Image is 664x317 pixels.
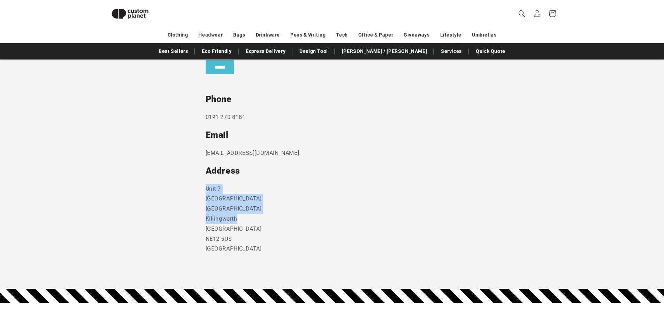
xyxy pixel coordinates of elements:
[242,45,289,57] a: Express Delivery
[296,45,331,57] a: Design Tool
[290,29,326,41] a: Pens & Writing
[338,45,430,57] a: [PERSON_NAME] / [PERSON_NAME]
[548,242,664,317] iframe: Chat Widget
[206,94,459,105] h2: Phone
[472,45,509,57] a: Quick Quote
[198,29,223,41] a: Headwear
[514,6,529,21] summary: Search
[256,29,280,41] a: Drinkware
[233,29,245,41] a: Bags
[404,29,429,41] a: Giveaways
[206,165,459,176] h2: Address
[437,45,465,57] a: Services
[168,29,188,41] a: Clothing
[155,45,191,57] a: Best Sellers
[206,129,459,141] h2: Email
[106,3,154,25] img: Custom Planet
[472,29,496,41] a: Umbrellas
[206,184,459,254] p: Unit 7 [GEOGRAPHIC_DATA] [GEOGRAPHIC_DATA] Killingworth [GEOGRAPHIC_DATA] NE12 5US [GEOGRAPHIC_DATA]
[336,29,348,41] a: Tech
[206,148,459,158] p: [EMAIL_ADDRESS][DOMAIN_NAME]
[358,29,393,41] a: Office & Paper
[206,112,459,122] p: 0191 270 8181
[198,45,235,57] a: Eco Friendly
[440,29,461,41] a: Lifestyle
